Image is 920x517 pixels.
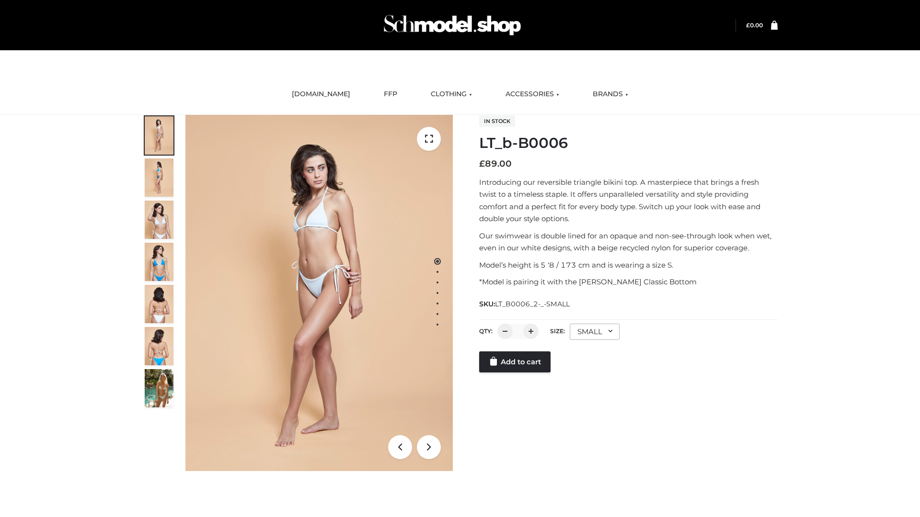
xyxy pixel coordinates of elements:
a: FFP [377,84,404,105]
label: Size: [550,327,565,335]
img: ArielClassicBikiniTop_CloudNine_AzureSky_OW114ECO_1-scaled.jpg [145,116,173,155]
a: ACCESSORIES [498,84,566,105]
h1: LT_b-B0006 [479,135,778,152]
img: ArielClassicBikiniTop_CloudNine_AzureSky_OW114ECO_8-scaled.jpg [145,327,173,365]
img: Arieltop_CloudNine_AzureSky2.jpg [145,369,173,407]
img: ArielClassicBikiniTop_CloudNine_AzureSky_OW114ECO_4-scaled.jpg [145,243,173,281]
div: SMALL [570,324,620,340]
bdi: 0.00 [746,22,763,29]
span: £ [746,22,750,29]
p: Our swimwear is double lined for an opaque and non-see-through look when wet, even in our white d... [479,230,778,254]
img: Schmodel Admin 964 [380,6,524,44]
label: QTY: [479,327,493,335]
span: In stock [479,115,515,127]
a: Add to cart [479,351,551,372]
p: Introducing our reversible triangle bikini top. A masterpiece that brings a fresh twist to a time... [479,176,778,225]
p: *Model is pairing it with the [PERSON_NAME] Classic Bottom [479,276,778,288]
img: ArielClassicBikiniTop_CloudNine_AzureSky_OW114ECO_2-scaled.jpg [145,158,173,197]
img: ArielClassicBikiniTop_CloudNine_AzureSky_OW114ECO_7-scaled.jpg [145,285,173,323]
a: BRANDS [586,84,635,105]
span: SKU: [479,298,571,310]
a: CLOTHING [424,84,479,105]
bdi: 89.00 [479,158,512,169]
a: £0.00 [746,22,763,29]
a: [DOMAIN_NAME] [285,84,357,105]
span: LT_B0006_2-_-SMALL [495,300,570,308]
p: Model’s height is 5 ‘8 / 173 cm and is wearing a size S. [479,259,778,271]
span: £ [479,158,485,169]
img: ArielClassicBikiniTop_CloudNine_AzureSky_OW114ECO_1 [185,115,453,471]
img: ArielClassicBikiniTop_CloudNine_AzureSky_OW114ECO_3-scaled.jpg [145,201,173,239]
